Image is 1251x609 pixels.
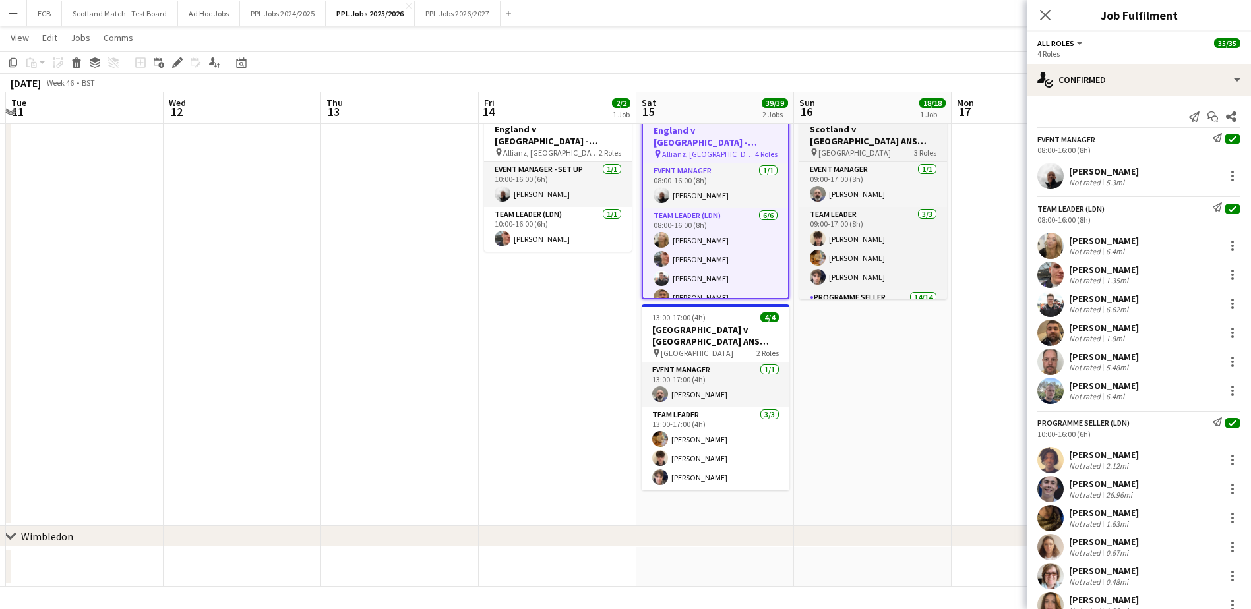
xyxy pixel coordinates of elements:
[612,98,630,108] span: 2/2
[799,207,947,290] app-card-role: Team Leader3/309:00-17:00 (8h)[PERSON_NAME][PERSON_NAME][PERSON_NAME]
[643,208,788,349] app-card-role: Team Leader (LDN)6/608:00-16:00 (8h)[PERSON_NAME][PERSON_NAME][PERSON_NAME][PERSON_NAME]
[920,109,945,119] div: 1 Job
[1069,391,1103,401] div: Not rated
[1069,333,1103,343] div: Not rated
[1069,478,1139,490] div: [PERSON_NAME]
[62,1,178,26] button: Scotland Match - Test Board
[1037,418,1130,428] div: Programme Seller (LDN)
[482,104,495,119] span: 14
[1069,165,1139,177] div: [PERSON_NAME]
[1069,275,1103,285] div: Not rated
[503,148,599,158] span: Allianz, [GEOGRAPHIC_DATA]
[642,304,789,490] app-job-card: 13:00-17:00 (4h)4/4[GEOGRAPHIC_DATA] v [GEOGRAPHIC_DATA] ANS 2025- Setup [GEOGRAPHIC_DATA]2 Roles...
[484,104,632,252] app-job-card: 10:00-16:00 (6h)2/2England v [GEOGRAPHIC_DATA] - Allianz, [GEOGRAPHIC_DATA] - Setup Allianz, [GEO...
[324,104,343,119] span: 13
[1037,134,1095,144] div: Event Manager
[240,1,326,26] button: PPL Jobs 2024/2025
[919,98,946,108] span: 18/18
[1103,275,1131,285] div: 1.35mi
[1069,536,1139,548] div: [PERSON_NAME]
[484,162,632,207] app-card-role: Event Manager - Set up1/110:00-16:00 (6h)[PERSON_NAME]
[1069,264,1139,275] div: [PERSON_NAME]
[1069,380,1139,391] div: [PERSON_NAME]
[37,29,63,46] a: Edit
[167,104,186,119] span: 12
[1027,64,1251,96] div: Confirmed
[44,78,76,88] span: Week 46
[11,97,26,109] span: Tue
[640,104,656,119] span: 15
[1069,507,1139,519] div: [PERSON_NAME]
[643,163,788,208] app-card-role: Event Manager1/108:00-16:00 (8h)[PERSON_NAME]
[1069,293,1139,304] div: [PERSON_NAME]
[5,29,34,46] a: View
[1103,246,1127,256] div: 6.4mi
[9,104,26,119] span: 11
[642,324,789,347] h3: [GEOGRAPHIC_DATA] v [GEOGRAPHIC_DATA] ANS 2025- Setup
[1069,235,1139,246] div: [PERSON_NAME]
[1037,145,1240,155] div: 08:00-16:00 (8h)
[599,148,621,158] span: 2 Roles
[799,97,815,109] span: Sun
[326,1,415,26] button: PPL Jobs 2025/2026
[1103,362,1131,372] div: 5.48mi
[1103,333,1127,343] div: 1.8mi
[914,148,936,158] span: 3 Roles
[799,290,947,583] app-card-role: Programme Seller14/14
[1069,304,1103,314] div: Not rated
[484,97,495,109] span: Fri
[1069,461,1103,471] div: Not rated
[642,104,789,299] app-job-card: 08:00-17:00 (9h)35/35England v [GEOGRAPHIC_DATA] - Allianz, [GEOGRAPHIC_DATA] - 15:10 KO Allianz,...
[178,1,240,26] button: Ad Hoc Jobs
[21,530,73,543] div: Wimbledon
[957,97,974,109] span: Mon
[11,32,29,43] span: View
[484,207,632,252] app-card-role: Team Leader (LDN)1/110:00-16:00 (6h)[PERSON_NAME]
[1069,449,1139,461] div: [PERSON_NAME]
[662,149,755,159] span: Allianz, [GEOGRAPHIC_DATA]
[11,76,41,90] div: [DATE]
[652,312,706,322] span: 13:00-17:00 (4h)
[98,29,138,46] a: Comms
[484,123,632,147] h3: England v [GEOGRAPHIC_DATA] - Allianz, [GEOGRAPHIC_DATA] - Setup
[1069,548,1103,558] div: Not rated
[1037,38,1085,48] button: All roles
[1103,177,1127,187] div: 5.3mi
[82,78,95,88] div: BST
[797,104,815,119] span: 16
[1103,548,1131,558] div: 0.67mi
[762,98,788,108] span: 39/39
[799,123,947,147] h3: Scotland v [GEOGRAPHIC_DATA] ANS 2025 - 15:10 KO
[65,29,96,46] a: Jobs
[1069,519,1103,529] div: Not rated
[1037,215,1240,225] div: 08:00-16:00 (8h)
[799,104,947,299] app-job-card: 09:00-18:00 (9h)18/18Scotland v [GEOGRAPHIC_DATA] ANS 2025 - 15:10 KO [GEOGRAPHIC_DATA]3 RolesEve...
[415,1,501,26] button: PPL Jobs 2026/2027
[642,362,789,407] app-card-role: Event Manager1/113:00-17:00 (4h)[PERSON_NAME]
[1214,38,1240,48] span: 35/35
[1069,246,1103,256] div: Not rated
[643,125,788,148] h3: England v [GEOGRAPHIC_DATA] - Allianz, [GEOGRAPHIC_DATA] - 15:10 KO
[1027,7,1251,24] h3: Job Fulfilment
[1069,322,1139,333] div: [PERSON_NAME]
[42,32,57,43] span: Edit
[1037,49,1240,59] div: 4 Roles
[955,104,974,119] span: 17
[642,97,656,109] span: Sat
[71,32,90,43] span: Jobs
[1103,391,1127,401] div: 6.4mi
[1069,577,1103,587] div: Not rated
[755,149,778,159] span: 4 Roles
[27,1,62,26] button: ECB
[326,97,343,109] span: Thu
[1103,577,1131,587] div: 0.48mi
[1037,429,1240,439] div: 10:00-16:00 (6h)
[1069,362,1103,372] div: Not rated
[762,109,787,119] div: 2 Jobs
[1103,461,1131,471] div: 2.12mi
[1069,490,1103,500] div: Not rated
[613,109,630,119] div: 1 Job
